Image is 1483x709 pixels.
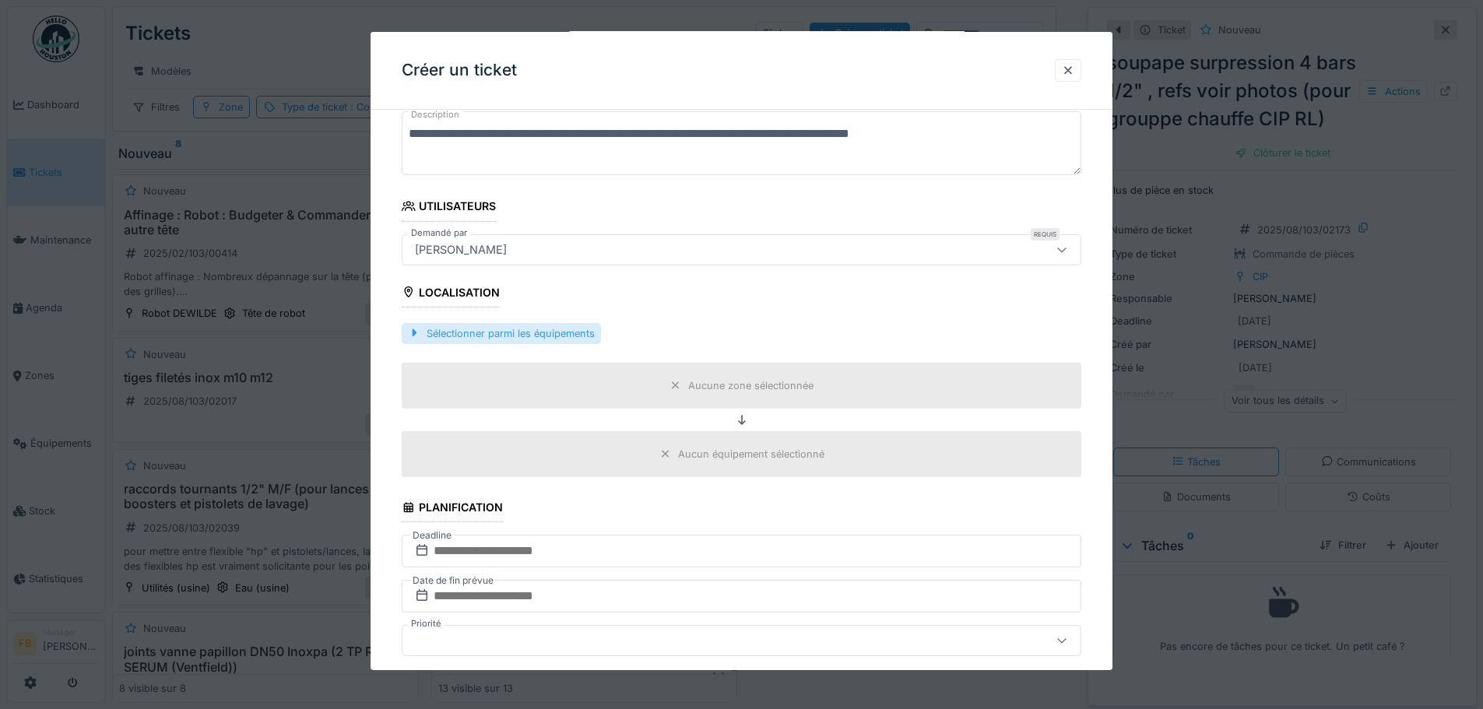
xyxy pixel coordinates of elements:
label: Priorité [408,617,445,630]
div: Localisation [402,281,500,307]
div: Planification [402,496,503,522]
div: Aucun équipement sélectionné [678,447,824,462]
label: Date de fin prévue [411,572,495,589]
div: Utilisateurs [402,195,496,221]
div: Marquer comme urgent [420,669,578,687]
label: Demandé par [408,226,470,240]
div: Sélectionner parmi les équipements [402,323,601,344]
label: Deadline [411,527,453,544]
div: [PERSON_NAME] [409,241,513,258]
div: Aucune zone sélectionnée [688,378,814,393]
div: Requis [1031,228,1060,240]
h3: Créer un ticket [402,61,517,80]
label: Description [408,105,462,125]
